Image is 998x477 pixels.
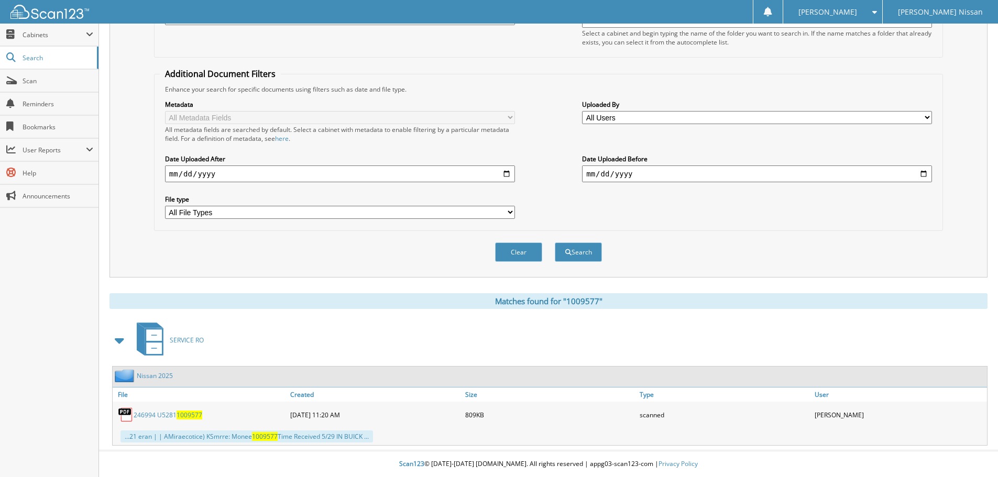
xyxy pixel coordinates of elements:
[582,29,932,47] div: Select a cabinet and begin typing the name of the folder you want to search in. If the name match...
[160,85,937,94] div: Enhance your search for specific documents using filters such as date and file type.
[288,404,463,425] div: [DATE] 11:20 AM
[120,430,373,442] div: ...21 eran | | AMiraecotice) KSmrre: Monee Time Received 5/29 IN BUICK ...
[23,99,93,108] span: Reminders
[109,293,988,309] div: Matches found for "1009577"
[812,404,987,425] div: [PERSON_NAME]
[898,9,983,15] span: [PERSON_NAME] Nissan
[582,165,932,182] input: end
[113,387,288,402] a: File
[23,30,86,39] span: Cabinets
[115,369,137,382] img: folder2.png
[637,404,812,425] div: scanned
[399,459,424,468] span: Scan123
[160,68,281,80] legend: Additional Document Filters
[23,169,93,178] span: Help
[134,411,202,419] a: 246994 U52811009577
[177,411,202,419] span: 1009577
[288,387,463,402] a: Created
[23,123,93,131] span: Bookmarks
[23,76,93,85] span: Scan
[165,125,515,143] div: All metadata fields are searched by default. Select a cabinet with metadata to enable filtering b...
[165,100,515,109] label: Metadata
[23,146,86,154] span: User Reports
[165,165,515,182] input: start
[165,195,515,204] label: File type
[275,134,289,143] a: here
[10,5,89,19] img: scan123-logo-white.svg
[659,459,698,468] a: Privacy Policy
[798,9,857,15] span: [PERSON_NAME]
[582,154,932,163] label: Date Uploaded Before
[99,451,998,477] div: © [DATE]-[DATE] [DOMAIN_NAME]. All rights reserved | appg03-scan123-com |
[495,242,542,262] button: Clear
[252,432,278,441] span: 1009577
[555,242,602,262] button: Search
[137,371,173,380] a: Nissan 2025
[946,427,998,477] iframe: Chat Widget
[23,53,92,62] span: Search
[170,336,204,345] span: SERVICE RO
[637,387,812,402] a: Type
[130,319,204,361] a: SERVICE RO
[812,387,987,402] a: User
[463,387,638,402] a: Size
[463,404,638,425] div: 809KB
[23,192,93,201] span: Announcements
[165,154,515,163] label: Date Uploaded After
[118,407,134,423] img: PDF.png
[582,100,932,109] label: Uploaded By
